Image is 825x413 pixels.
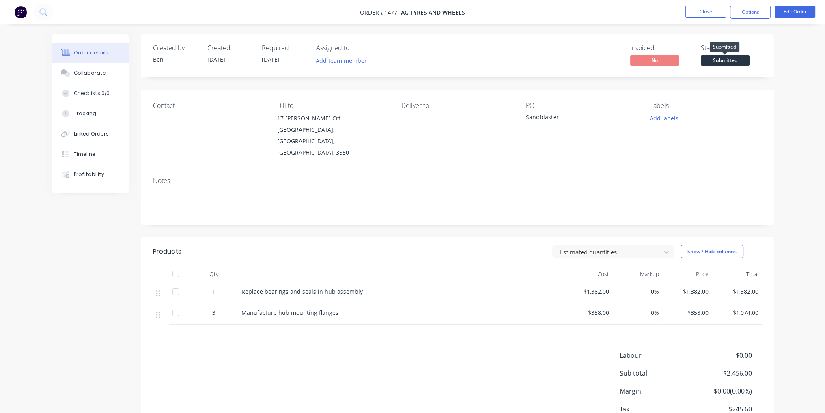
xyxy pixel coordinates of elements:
button: Add labels [646,113,683,124]
div: Submitted [710,42,739,52]
span: 0% [616,287,659,296]
div: Linked Orders [74,130,109,138]
span: Labour [620,351,692,360]
div: Bill to [277,102,388,110]
div: Checklists 0/0 [74,90,110,97]
span: $2,456.00 [691,368,752,378]
div: Sandblaster [526,113,627,124]
span: $358.00 [566,308,610,317]
span: $0.00 ( 0.00 %) [691,386,752,396]
span: $1,074.00 [715,308,758,317]
div: Required [262,44,306,52]
div: PO [526,102,637,110]
div: Tracking [74,110,96,117]
button: Edit Order [775,6,815,18]
button: Profitability [52,164,129,185]
button: Add team member [311,55,371,66]
div: Order details [74,49,108,56]
div: Total [712,266,762,282]
a: AG Tyres and Wheels [401,9,465,16]
div: Contact [153,102,264,110]
span: Replace bearings and seals in hub assembly [241,288,363,295]
div: 17 [PERSON_NAME] Crt [277,113,388,124]
div: Products [153,247,181,256]
div: Price [662,266,712,282]
div: Invoiced [630,44,691,52]
button: Checklists 0/0 [52,83,129,103]
div: Status [701,44,762,52]
span: 0% [616,308,659,317]
button: Add team member [316,55,371,66]
button: Close [685,6,726,18]
span: No [630,55,679,65]
img: Factory [15,6,27,18]
div: Profitability [74,171,104,178]
button: Linked Orders [52,124,129,144]
button: Options [730,6,771,19]
div: Ben [153,55,198,64]
div: Cost [563,266,613,282]
div: Assigned to [316,44,397,52]
div: Created by [153,44,198,52]
span: $1,382.00 [666,287,709,296]
span: [DATE] [207,56,225,63]
div: Timeline [74,151,95,158]
div: Created [207,44,252,52]
span: $0.00 [691,351,752,360]
span: 1 [212,287,215,296]
div: Markup [612,266,662,282]
span: 3 [212,308,215,317]
button: Collaborate [52,63,129,83]
button: Order details [52,43,129,63]
span: Submitted [701,55,750,65]
span: $1,382.00 [566,287,610,296]
span: Order #1477 - [360,9,401,16]
div: Notes [153,177,762,185]
div: Deliver to [401,102,513,110]
span: Manufacture hub mounting flanges [241,309,338,316]
span: Sub total [620,368,692,378]
div: Qty [190,266,238,282]
button: Submitted [701,55,750,67]
div: Labels [650,102,761,110]
div: [GEOGRAPHIC_DATA], [GEOGRAPHIC_DATA], [GEOGRAPHIC_DATA], 3550 [277,124,388,158]
span: $1,382.00 [715,287,758,296]
div: 17 [PERSON_NAME] Crt[GEOGRAPHIC_DATA], [GEOGRAPHIC_DATA], [GEOGRAPHIC_DATA], 3550 [277,113,388,158]
span: Margin [620,386,692,396]
button: Show / Hide columns [681,245,743,258]
button: Tracking [52,103,129,124]
span: [DATE] [262,56,280,63]
button: Timeline [52,144,129,164]
span: $358.00 [666,308,709,317]
div: Collaborate [74,69,106,77]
